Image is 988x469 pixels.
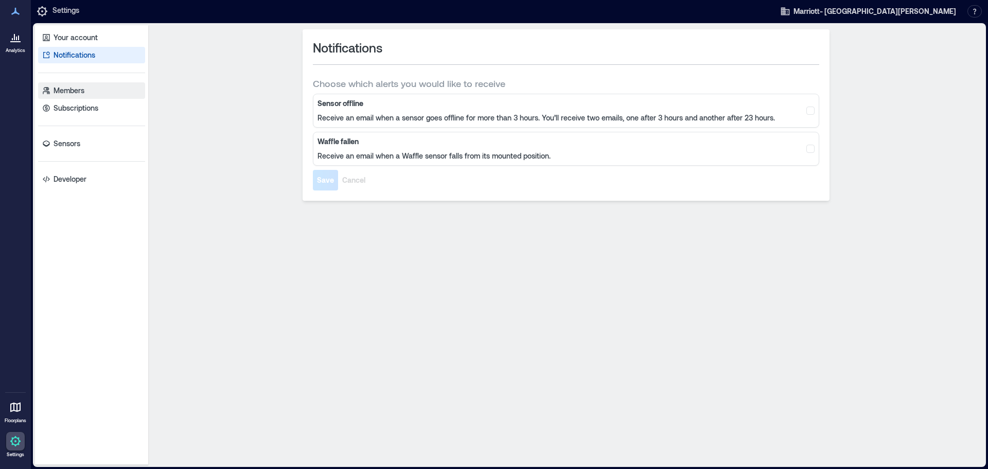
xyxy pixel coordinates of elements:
p: Settings [7,451,24,458]
span: Save [317,175,334,185]
a: Notifications [38,47,145,63]
a: Analytics [3,25,28,57]
a: Settings [3,429,28,461]
p: Settings [52,5,79,18]
p: Analytics [6,47,25,54]
p: Sensors [54,138,80,149]
button: Marriott- [GEOGRAPHIC_DATA][PERSON_NAME] [777,3,959,20]
span: Choose which alerts you would like to receive [313,77,505,90]
a: Developer [38,171,145,187]
a: Your account [38,29,145,46]
p: Receive an email when a sensor goes offline for more than 3 hours. You’ll receive two emails, one... [317,113,775,123]
p: Notifications [54,50,95,60]
p: Receive an email when a Waffle sensor falls from its mounted position. [317,151,551,161]
span: Cancel [342,175,365,185]
button: Cancel [338,170,369,190]
button: Save [313,170,338,190]
p: Members [54,85,84,96]
p: Your account [54,32,98,43]
a: Members [38,82,145,99]
b: Sensor offline [317,98,775,109]
a: Sensors [38,135,145,152]
span: Notifications [313,40,382,56]
p: Floorplans [5,418,26,424]
span: Marriott- [GEOGRAPHIC_DATA][PERSON_NAME] [793,6,956,16]
p: Subscriptions [54,103,98,113]
p: Developer [54,174,86,184]
a: Floorplans [2,395,29,427]
b: Waffle fallen [317,136,551,147]
a: Subscriptions [38,100,145,116]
